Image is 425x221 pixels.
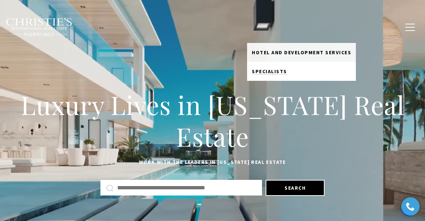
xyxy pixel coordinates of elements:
h1: Luxury Lives in [US_STATE] Real Estate [18,89,407,153]
button: button [401,17,420,38]
span: Hotel and Development Services [252,49,351,56]
p: Work with the leaders in [US_STATE] Real Estate [18,158,407,167]
span: Specialists [252,68,287,75]
img: Christie's International Real Estate black text logo [5,18,73,37]
a: Specialists [247,62,356,81]
button: Search [266,180,325,196]
input: Search by Address, City, or Neighborhood [117,183,256,193]
a: Hotel and Development Services [247,43,356,62]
